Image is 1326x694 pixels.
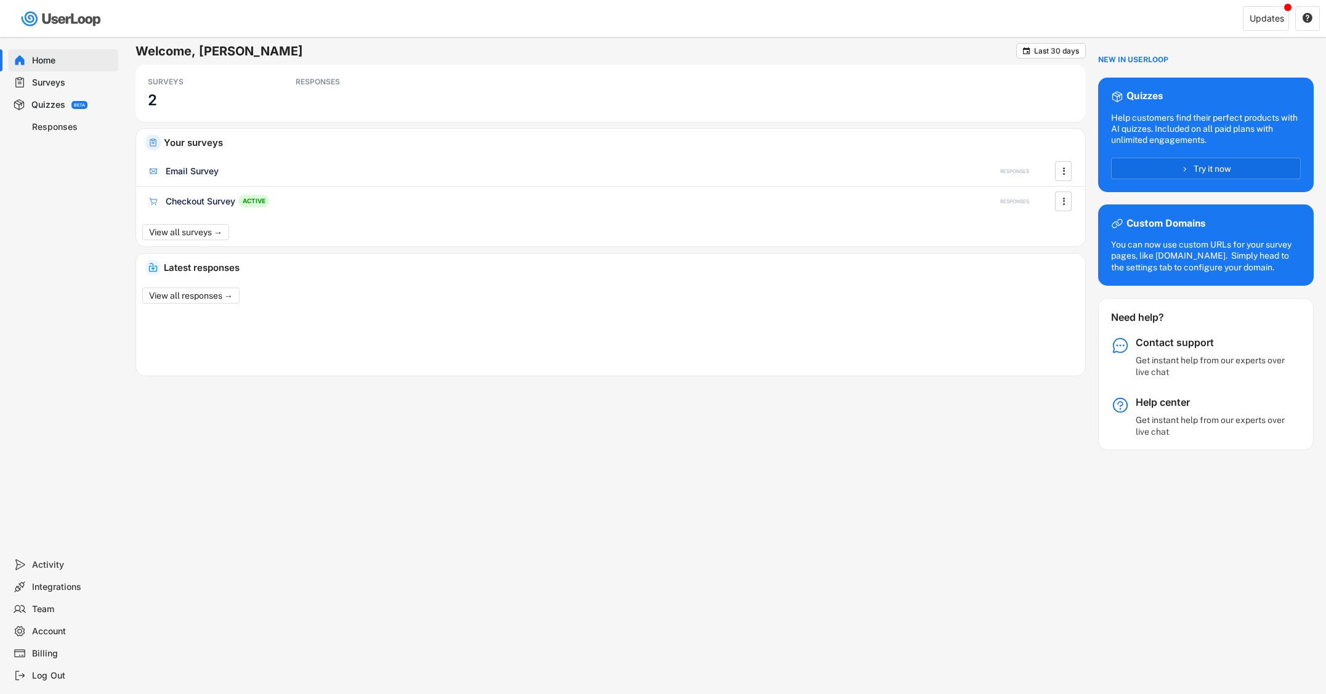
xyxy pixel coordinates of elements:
div: RESPONSES [1000,198,1029,205]
button:  [1302,13,1313,24]
div: RESPONSES [296,77,406,87]
div: Responses [32,121,113,133]
div: Billing [32,648,113,660]
div: Team [32,603,113,615]
div: SURVEYS [148,77,259,87]
div: Contact support [1136,336,1290,349]
text:  [1062,195,1065,208]
img: IncomingMajor.svg [148,263,158,272]
text:  [1303,12,1312,23]
button: View all responses → [142,288,240,304]
div: Help customers find their perfect products with AI quizzes. Included on all paid plans with unlim... [1111,112,1301,146]
div: Activity [32,559,113,571]
div: Log Out [32,670,113,682]
div: You can now use custom URLs for your survey pages, like [DOMAIN_NAME]. Simply head to the setting... [1111,239,1301,273]
button:  [1057,162,1070,180]
div: Surveys [32,77,113,89]
div: Quizzes [31,99,65,111]
div: Updates [1250,14,1284,23]
div: Checkout Survey [166,195,235,208]
div: Last 30 days [1034,47,1079,55]
button: View all surveys → [142,224,229,240]
button:  [1022,46,1031,55]
div: BETA [74,103,85,107]
text:  [1023,46,1030,55]
div: Integrations [32,581,113,593]
button: Try it now [1111,158,1301,179]
div: Your surveys [164,138,1076,147]
div: Need help? [1111,311,1197,324]
img: userloop-logo-01.svg [18,6,105,31]
div: Account [32,626,113,637]
div: Quizzes [1126,90,1163,103]
div: RESPONSES [1000,168,1029,175]
div: NEW IN USERLOOP [1098,55,1168,65]
button:  [1057,192,1070,211]
div: Latest responses [164,263,1076,272]
h3: 2 [148,91,157,110]
div: Get instant help from our experts over live chat [1136,414,1290,437]
text:  [1062,164,1065,177]
div: ACTIVE [238,195,269,208]
div: Email Survey [166,165,219,177]
div: Get instant help from our experts over live chat [1136,355,1290,377]
div: Home [32,55,113,67]
h6: Welcome, [PERSON_NAME] [135,43,1016,59]
div: Help center [1136,396,1290,409]
div: Custom Domains [1126,217,1205,230]
span: Try it now [1194,164,1231,173]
